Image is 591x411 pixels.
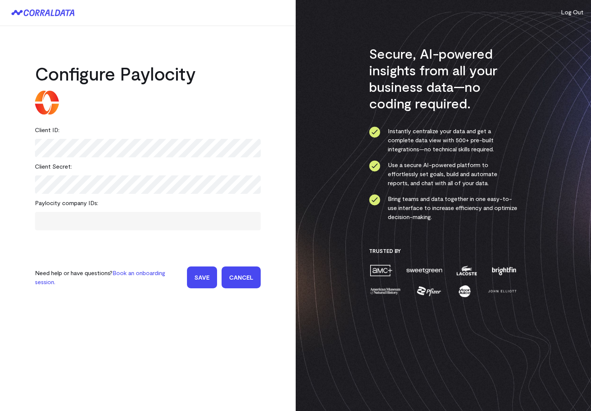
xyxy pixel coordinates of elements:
[369,264,393,277] img: amc-0b11a8f1.png
[35,268,182,286] p: Need help or have questions?
[35,269,165,285] a: Book an onboarding session.
[369,45,518,111] h3: Secure, AI-powered insights from all your business data—no coding required.
[35,194,261,212] div: Paylocity company IDs:
[561,8,583,17] button: Log Out
[369,160,518,187] li: Use a secure AI-powered platform to effortlessly set goals, build and automate reports, and chat ...
[487,285,517,298] img: john-elliott-25751c40.png
[35,157,261,175] div: Client Secret:
[35,62,261,85] h2: Configure Paylocity
[369,126,380,138] img: ico-check-circle-4b19435c.svg
[457,285,472,298] img: moon-juice-c312e729.png
[369,160,380,172] img: ico-check-circle-4b19435c.svg
[35,91,59,115] img: paylocity-4997edbb.svg
[490,264,517,277] img: brightfin-a251e171.png
[406,264,443,277] img: sweetgreen-1d1fb32c.png
[369,126,518,154] li: Instantly centralize your data and get a complete data view with 500+ pre-built integrations—no t...
[416,285,442,298] img: pfizer-e137f5fc.png
[456,264,478,277] img: lacoste-7a6b0538.png
[187,266,217,288] input: Save
[369,194,518,221] li: Bring teams and data together in one easy-to-use interface to increase efficiency and optimize de...
[35,212,261,230] tags: ​
[35,121,261,139] div: Client ID:
[222,266,261,288] a: Cancel
[369,194,380,205] img: ico-check-circle-4b19435c.svg
[369,248,518,254] h3: Trusted By
[369,285,401,298] img: amnh-5afada46.png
